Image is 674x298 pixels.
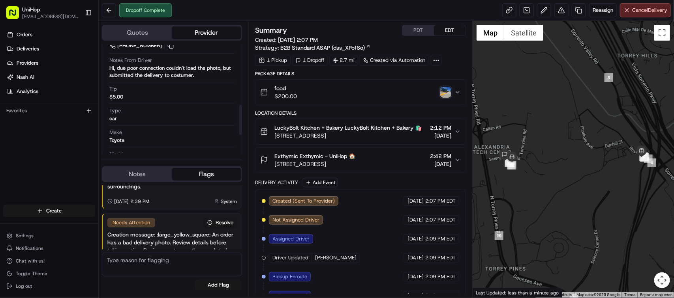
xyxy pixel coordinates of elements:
[407,197,424,205] span: [DATE]
[17,74,34,81] span: Nash AI
[255,55,291,66] div: 1 Pickup
[434,25,466,35] button: EDT
[22,6,40,13] button: UniHop
[407,216,424,223] span: [DATE]
[16,245,43,251] span: Notifications
[430,132,451,140] span: [DATE]
[16,270,47,277] span: Toggle Theme
[109,129,122,136] span: Make
[8,32,144,44] p: Welcome 👋
[620,3,671,17] button: CancelDelivery
[107,218,155,227] div: Needs Attention
[407,235,424,242] span: [DATE]
[440,87,451,98] img: photo_proof_of_delivery image
[624,292,635,297] a: Terms
[632,7,667,14] span: Cancel Delivery
[109,57,152,64] span: Notes From Driver
[3,281,95,292] button: Log out
[274,124,422,132] span: LuckyBolt Kitchen + Bakery LuckyBolt Kitchen + Bakery 🛍️
[329,55,358,66] div: 2.7 mi
[3,205,95,217] button: Create
[3,43,98,55] a: Deliveries
[274,84,297,92] span: food
[255,110,466,116] div: Location Details
[172,26,241,39] button: Provider
[407,254,424,261] span: [DATE]
[360,55,429,66] a: Created via Automation
[3,255,95,266] button: Chat with us!
[274,160,355,168] span: [STREET_ADDRESS]
[477,25,504,41] button: Show street map
[425,254,456,261] span: 2:09 PM EDT
[16,258,45,264] span: Chat with us!
[654,25,670,41] button: Toggle fullscreen view
[8,75,22,89] img: 1736555255976-a54dd68f-1ca7-489b-9aae-adbdc363a1c4
[3,3,82,22] button: UniHop[EMAIL_ADDRESS][DOMAIN_NAME]
[103,26,172,39] button: Quotes
[46,207,62,214] span: Create
[22,13,79,20] button: [EMAIL_ADDRESS][DOMAIN_NAME]
[3,268,95,279] button: Toggle Theme
[17,88,38,95] span: Analytics
[134,78,144,87] button: Start new chat
[17,60,38,67] span: Providers
[107,231,237,262] div: Creation message: :large_yellow_square: An order has a bad delivery photo. Review details before ...
[204,218,237,227] button: Resolve
[109,65,235,79] div: Hi, due poor connection couldn’t load the photo, but submitted the delivery to costumer.
[589,3,617,17] button: Reassign
[79,134,96,140] span: Pylon
[272,273,307,280] span: Pickup Enroute
[272,254,308,261] span: Driver Updated
[17,31,32,38] span: Orders
[109,41,175,50] a: [PHONE_NUMBER]
[255,71,466,77] div: Package Details
[109,93,123,101] div: $5.00
[255,147,466,173] button: Exthymic Exthymic - UniHop 🏠[STREET_ADDRESS]2:42 PM[DATE]
[255,36,318,44] span: Created:
[315,254,357,261] span: [PERSON_NAME]
[430,124,451,132] span: 2:12 PM
[504,25,543,41] button: Show satellite imagery
[27,83,100,89] div: We're available if you need us!
[56,133,96,140] a: Powered byPylon
[292,55,328,66] div: 1 Dropoff
[593,7,613,14] span: Reassign
[5,111,64,125] a: 📗Knowledge Base
[172,168,241,181] button: Flags
[16,114,60,122] span: Knowledge Base
[644,155,653,163] div: 8
[425,216,456,223] span: 2:07 PM EDT
[272,235,310,242] span: Assigned Driver
[3,71,98,84] a: Nash AI
[255,80,466,105] button: food$200.00photo_proof_of_delivery image
[109,137,124,144] div: Toyota
[507,161,516,169] div: 15
[475,287,501,298] img: Google
[425,197,456,205] span: 2:07 PM EDT
[274,92,297,100] span: $200.00
[3,85,98,98] a: Analytics
[21,51,130,59] input: Clear
[3,57,98,69] a: Providers
[430,160,451,168] span: [DATE]
[3,28,98,41] a: Orders
[280,44,371,52] a: B2B Standard ASAP (dss_XPof8o)
[64,111,130,125] a: 💻API Documentation
[272,197,335,205] span: Created (Sent To Provider)
[255,179,298,186] div: Delivery Activity
[475,287,501,298] a: Open this area in Google Maps (opens a new window)
[3,230,95,241] button: Settings
[402,25,434,35] button: PDT
[605,73,613,82] div: 3
[272,216,319,223] span: Not Assigned Driver
[495,231,503,240] div: 10
[278,36,318,43] span: [DATE] 2:07 PM
[117,42,162,49] span: [PHONE_NUMBER]
[473,288,562,298] div: Last Updated: less than a minute ago
[255,44,371,52] div: Strategy:
[109,151,124,158] span: Model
